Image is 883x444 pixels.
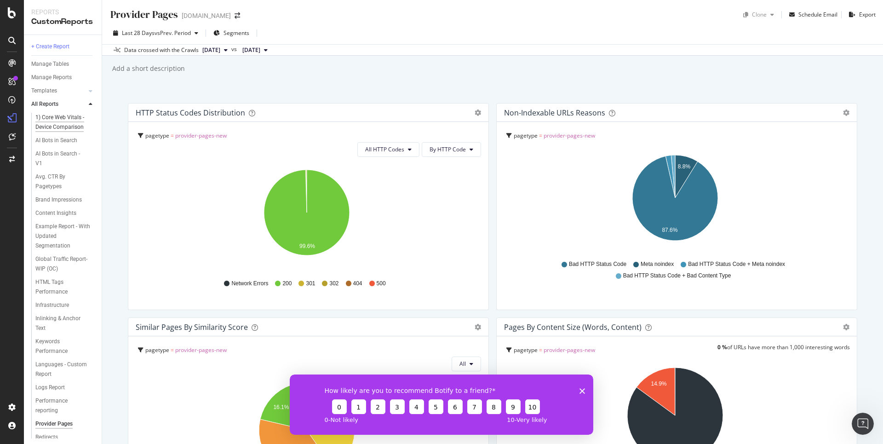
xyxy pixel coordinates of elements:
button: By HTTP Code [422,142,481,157]
div: Infrastructure [35,300,69,310]
iframe: Survey from Botify [290,375,593,435]
a: Manage Reports [31,73,95,82]
span: provider-pages-new [544,132,595,139]
a: Performance reporting [35,396,95,415]
span: pagetype [145,132,169,139]
div: Brand Impressions [35,195,82,205]
span: All [459,360,466,368]
span: 302 [329,280,338,288]
div: Inlinking & Anchor Text [35,314,87,333]
div: Provider Pages [35,419,73,429]
a: Infrastructure [35,300,95,310]
a: Content Insights [35,208,95,218]
span: pagetype [145,346,169,354]
span: pagetype [514,132,538,139]
span: of URLs have more than 1,000 interesting words [727,343,850,351]
a: Example Report - With Updated Segmentation [35,222,95,251]
a: Redirects [35,432,95,442]
span: Bad HTTP Status Code + Meta noindex [688,260,785,268]
span: 500 [377,280,386,288]
div: AI Bots in Search - V1 [35,149,86,168]
div: HTTP Status Codes Distributiongeargearpagetype = provider-pages-newAll HTTP CodesBy HTTP CodeA ch... [128,103,489,310]
text: 14.9% [651,381,666,387]
div: HTML Tags Performance [35,277,87,297]
div: Reports [31,7,94,17]
span: Network Errors [231,280,268,288]
button: Export [845,7,876,22]
div: Add a short description [111,64,185,73]
a: AI Bots in Search [35,136,95,145]
div: HTTP Status Codes Distribution [136,108,245,117]
div: Performance reporting [35,396,87,415]
strong: 0 % [717,343,727,351]
span: 200 [282,280,292,288]
a: HTML Tags Performance [35,277,95,297]
div: arrow-right-arrow-left [235,12,240,19]
div: Content Insights [35,208,76,218]
div: gear [843,324,849,330]
span: Bad HTTP Status Code + Bad Content Type [623,272,731,280]
div: gear [475,324,481,330]
div: Non-Indexable URLs Reasons [504,108,605,117]
span: By HTTP Code [430,145,466,153]
div: Clone [752,11,767,18]
a: Templates [31,86,86,96]
div: Languages - Custom Report [35,360,88,379]
div: gear [475,110,481,116]
span: = [539,346,542,354]
div: Manage Tables [31,59,69,69]
div: AI Bots in Search [35,136,77,145]
iframe: Intercom live chat [852,413,874,435]
span: vs Prev. Period [155,29,191,37]
div: Keywords Performance [35,337,87,356]
a: Inlinking & Anchor Text [35,314,95,333]
a: Keywords Performance [35,337,95,356]
span: Last 28 Days [122,29,155,37]
div: 1) Core Web Vitals - Device Comparison [35,113,90,132]
span: pagetype [514,346,538,354]
div: Global Traffic Report- WIP (OC) [35,254,89,274]
a: Logs Report [35,383,95,392]
div: Logs Report [35,383,65,392]
div: Templates [31,86,57,96]
div: A chart. [136,164,478,271]
div: Redirects [35,432,58,442]
svg: A chart. [504,150,846,256]
a: Manage Tables [31,59,95,69]
a: All Reports [31,99,86,109]
a: Languages - Custom Report [35,360,95,379]
div: gear [843,110,849,116]
div: Avg. CTR By Pagetypes [35,172,87,191]
div: Example Report - With Updated Segmentation [35,222,91,251]
span: 2025 Sep. 4th [242,46,260,54]
div: All Reports [31,99,58,109]
button: Clone [740,7,778,22]
span: All HTTP Codes [365,145,404,153]
text: 99.6% [299,243,315,249]
span: 2025 Oct. 2nd [202,46,220,54]
button: Schedule Email [786,7,837,22]
div: Schedule Email [798,11,837,18]
a: 1) Core Web Vitals - Device Comparison [35,113,95,132]
span: 301 [306,280,315,288]
div: Similar Pages By Similarity Score [136,323,248,332]
a: Brand Impressions [35,195,95,205]
div: Pages By Content Size (Words, Content) [504,323,642,332]
a: Avg. CTR By Pagetypes [35,172,95,191]
a: Provider Pages [35,419,95,429]
span: provider-pages-new [175,132,227,139]
span: = [539,132,542,139]
div: Manage Reports [31,73,72,82]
